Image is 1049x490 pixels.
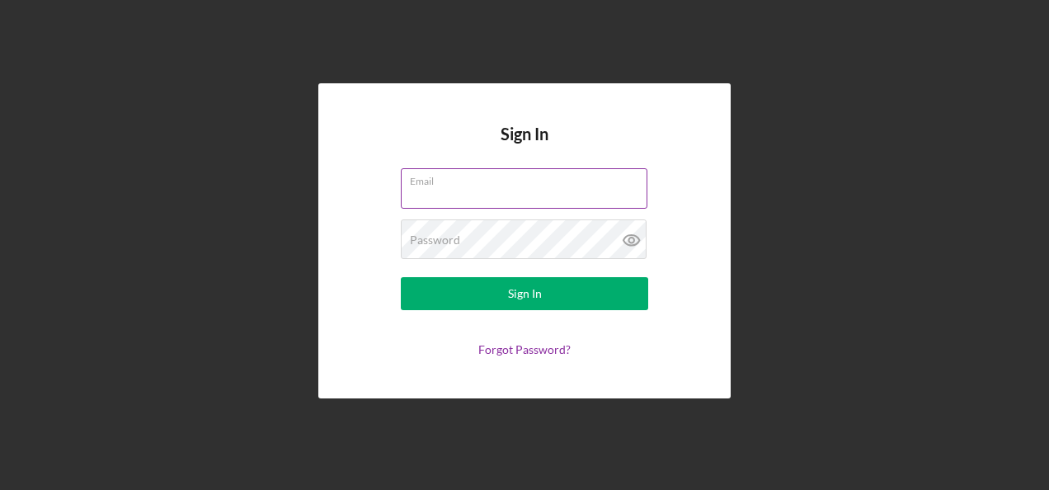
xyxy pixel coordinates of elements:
label: Password [410,233,460,247]
label: Email [410,169,647,187]
a: Forgot Password? [478,342,571,356]
button: Sign In [401,277,648,310]
div: Sign In [508,277,542,310]
h4: Sign In [501,125,548,168]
